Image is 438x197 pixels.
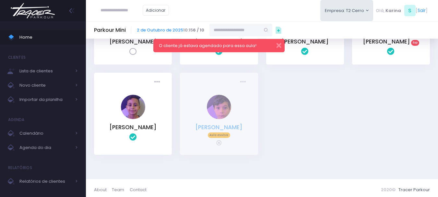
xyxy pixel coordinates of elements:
a: Rafael Reis [121,115,145,121]
span: Novo cliente [19,81,71,90]
a: 2 de Outubro de 2025 [137,27,183,33]
a: Team [112,183,129,196]
a: Adicionar [143,5,169,16]
img: Samuel Bigaton [207,95,231,119]
h4: Relatórios [8,161,32,174]
a: Contact [130,183,147,196]
a: Sair [418,7,426,14]
span: O cliente já estava agendado para essa aula! [159,43,256,49]
span: Exp [411,40,420,46]
span: Karina [385,7,401,14]
strong: 6 / 10 [193,27,204,33]
span: 2020© [381,187,396,193]
a: Samuel Bigaton [207,115,231,121]
span: Olá, [376,7,385,14]
span: Agenda do dia [19,143,71,152]
a: [PERSON_NAME] [109,38,157,45]
span: 10:15 [137,27,204,33]
span: Importar da planilha [19,95,71,104]
span: Home [19,33,78,42]
a: Tracer Parkour [398,187,430,193]
h5: Parkour Mini [94,27,126,33]
a: [PERSON_NAME] [109,123,157,131]
h4: Agenda [8,113,25,126]
img: Rafael Reis [121,95,145,119]
span: Calendário [19,129,71,138]
span: Aula avulsa [208,132,230,138]
a: About [94,183,112,196]
h4: Clientes [8,51,26,64]
span: Relatórios de clientes [19,177,71,186]
div: [ ] [373,3,430,18]
a: [PERSON_NAME] [281,38,329,45]
a: [PERSON_NAME] [363,38,410,45]
a: [PERSON_NAME] [195,123,243,131]
span: S [404,5,416,16]
span: Lista de clientes [19,67,71,75]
